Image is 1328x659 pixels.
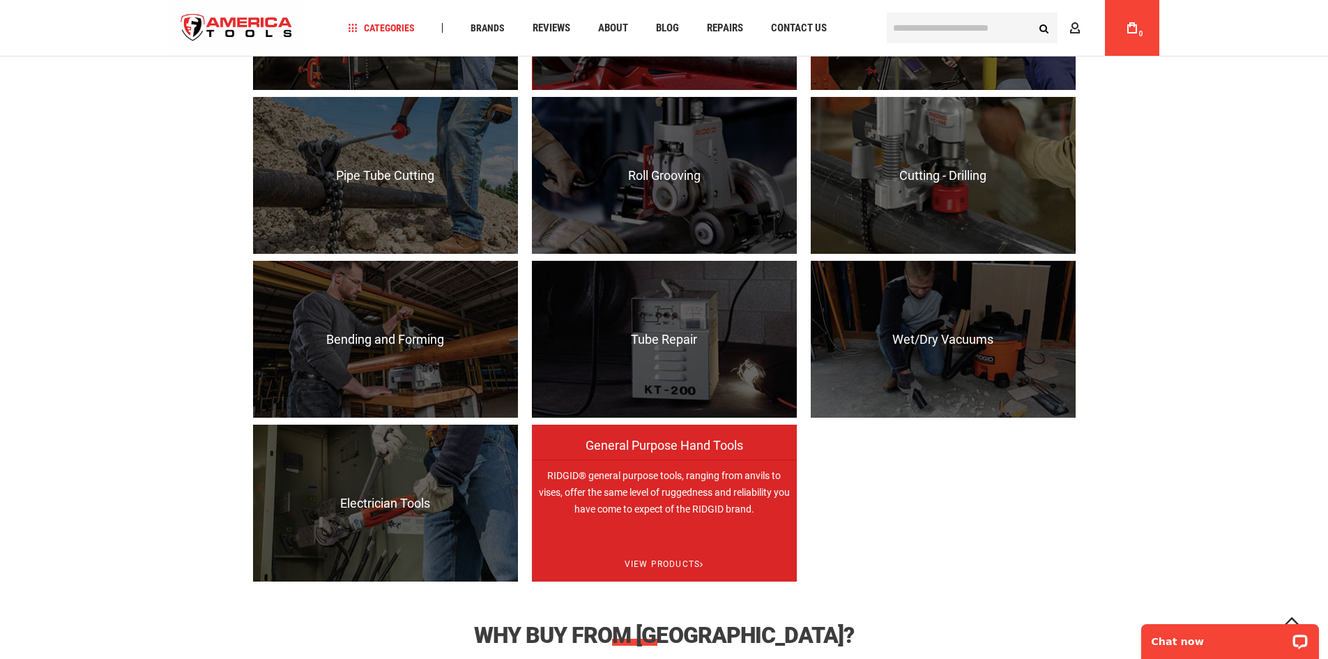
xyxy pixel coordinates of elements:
a: Wet/Dry Vacuums [811,261,1076,418]
span: View Products [532,547,797,582]
span: Roll Grooving [532,169,797,183]
span: General Purpose Hand Tools [532,439,797,467]
a: Repairs [701,19,749,38]
a: Reviews [526,19,577,38]
span: Blog [656,23,679,33]
span: Reviews [533,23,570,33]
a: Tube Repair [532,261,797,418]
span: Repairs [707,23,743,33]
span: Pipe Tube Cutting [253,169,518,183]
a: General Purpose Hand Tools RIDGID® general purpose tools, ranging from anvils to vises, offer the... [532,425,797,582]
a: Brands [464,19,511,38]
a: Cutting - Drilling [811,97,1076,254]
span: 0 [1139,30,1143,38]
span: Categories [348,23,415,33]
a: Bending and Forming [253,261,518,418]
p: RIDGID® general purpose tools, ranging from anvils to vises, offer the same level of ruggedness a... [532,460,797,616]
img: America Tools [169,2,305,54]
a: About [592,19,634,38]
span: Contact Us [771,23,827,33]
a: store logo [169,2,305,54]
span: Brands [471,23,505,33]
a: Pipe Tube Cutting [253,97,518,254]
span: Bending and Forming [253,333,518,347]
a: Categories [342,19,421,38]
iframe: LiveChat chat widget [1132,615,1328,659]
button: Search [1031,15,1058,41]
a: Contact Us [765,19,833,38]
span: Cutting - Drilling [811,169,1076,183]
span: About [598,23,628,33]
span: Electrician Tools [253,497,518,510]
span: Wet/Dry Vacuums [811,333,1076,347]
a: Blog [650,19,685,38]
a: Electrician Tools [253,425,518,582]
a: Roll Grooving [532,97,797,254]
span: Tube Repair [532,333,797,347]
